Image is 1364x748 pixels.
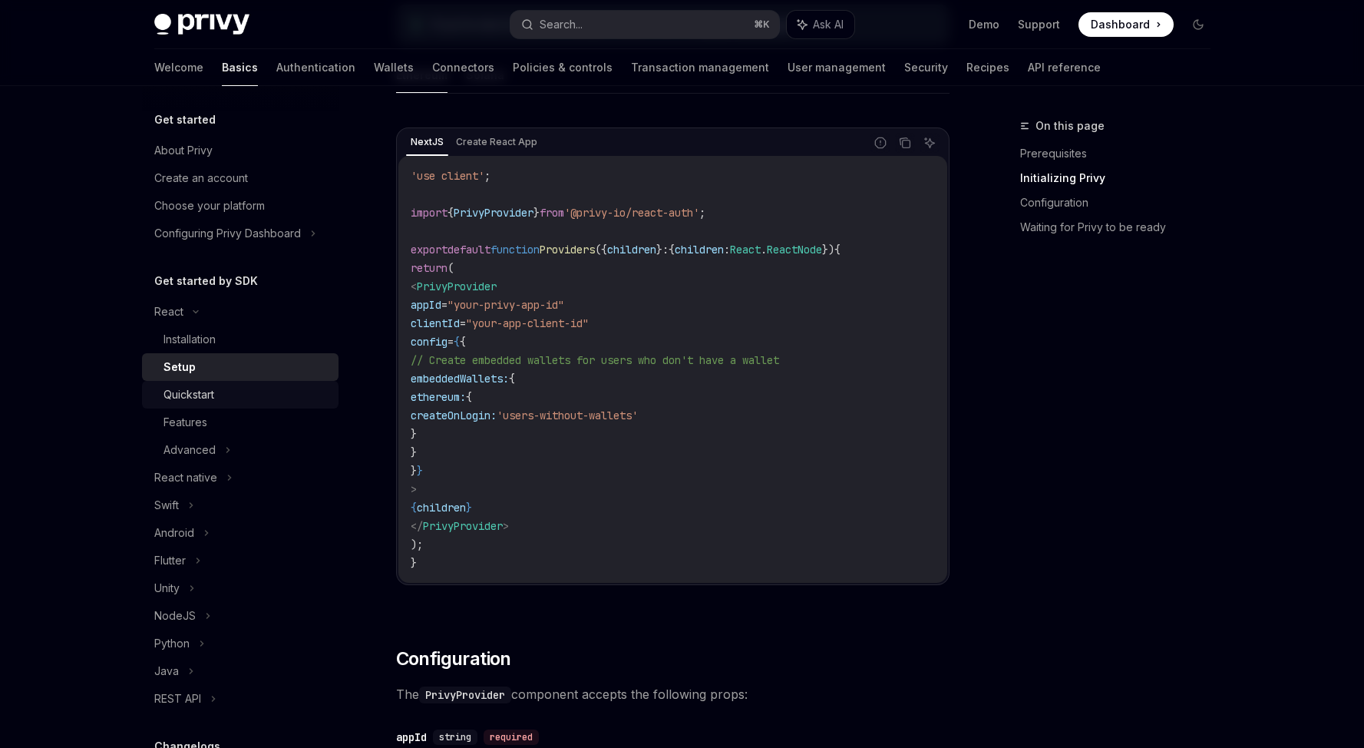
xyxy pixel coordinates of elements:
[1018,17,1060,32] a: Support
[154,496,179,515] div: Swift
[1020,190,1223,215] a: Configuration
[540,206,564,220] span: from
[411,519,423,533] span: </
[411,206,448,220] span: import
[154,524,194,542] div: Android
[163,358,196,376] div: Setup
[448,298,564,312] span: "your-privy-app-id"
[1091,17,1150,32] span: Dashboard
[154,14,249,35] img: dark logo
[411,556,417,570] span: }
[411,353,779,367] span: // Create embedded wallets for users who don't have a wallet
[432,49,494,86] a: Connectors
[142,381,339,409] a: Quickstart
[276,49,355,86] a: Authentication
[466,390,472,404] span: {
[154,551,186,570] div: Flutter
[411,335,448,349] span: config
[396,647,511,671] span: Configuration
[154,579,180,597] div: Unity
[154,49,203,86] a: Welcome
[895,133,915,153] button: Copy the contents from the code block
[154,272,258,290] h5: Get started by SDK
[484,169,490,183] span: ;
[154,224,301,243] div: Configuring Privy Dashboard
[466,501,472,515] span: }
[1078,12,1174,37] a: Dashboard
[142,137,339,164] a: About Privy
[374,49,414,86] a: Wallets
[411,261,448,275] span: return
[411,538,423,551] span: );
[154,141,213,160] div: About Privy
[411,298,441,312] span: appId
[509,372,515,386] span: {
[406,133,448,151] div: NextJS
[222,49,258,86] a: Basics
[142,164,339,192] a: Create an account
[540,15,583,34] div: Search...
[460,335,466,349] span: {
[142,192,339,220] a: Choose your platform
[631,49,769,86] a: Transaction management
[411,390,466,404] span: ethereum:
[761,243,767,257] span: .
[497,409,638,422] span: 'users-without-wallets'
[154,634,190,653] div: Python
[396,683,950,705] span: The component accepts the following props:
[656,243,662,257] span: }
[417,464,423,478] span: }
[417,501,466,515] span: children
[411,280,417,293] span: <
[813,17,844,32] span: Ask AI
[448,243,490,257] span: default
[904,49,948,86] a: Security
[411,464,417,478] span: }
[662,243,669,257] span: :
[154,607,196,625] div: NodeJS
[920,133,940,153] button: Ask AI
[460,316,466,330] span: =
[966,49,1009,86] a: Recipes
[154,690,201,708] div: REST API
[154,662,179,680] div: Java
[163,330,216,349] div: Installation
[754,18,770,31] span: ⌘ K
[533,206,540,220] span: }
[411,427,417,441] span: }
[451,133,542,151] div: Create React App
[675,243,724,257] span: children
[767,243,822,257] span: ReactNode
[411,169,484,183] span: 'use client'
[423,519,503,533] span: PrivyProvider
[1020,141,1223,166] a: Prerequisites
[448,206,454,220] span: {
[788,49,886,86] a: User management
[163,441,216,459] div: Advanced
[411,372,509,386] span: embeddedWallets:
[154,468,217,487] div: React native
[163,386,214,404] div: Quickstart
[411,501,417,515] span: {
[454,206,533,220] span: PrivyProvider
[142,409,339,436] a: Features
[484,730,539,745] div: required
[724,243,730,257] span: :
[419,687,511,703] code: PrivyProvider
[969,17,999,32] a: Demo
[154,111,216,129] h5: Get started
[163,413,207,432] div: Features
[396,730,427,745] div: appId
[411,243,448,257] span: export
[1035,117,1105,135] span: On this page
[454,335,460,349] span: {
[787,11,854,38] button: Ask AI
[448,261,454,275] span: (
[1020,215,1223,240] a: Waiting for Privy to be ready
[417,280,497,293] span: PrivyProvider
[510,11,779,38] button: Search...⌘K
[411,409,497,422] span: createOnLogin:
[142,353,339,381] a: Setup
[448,335,454,349] span: =
[564,206,699,220] span: '@privy-io/react-auth'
